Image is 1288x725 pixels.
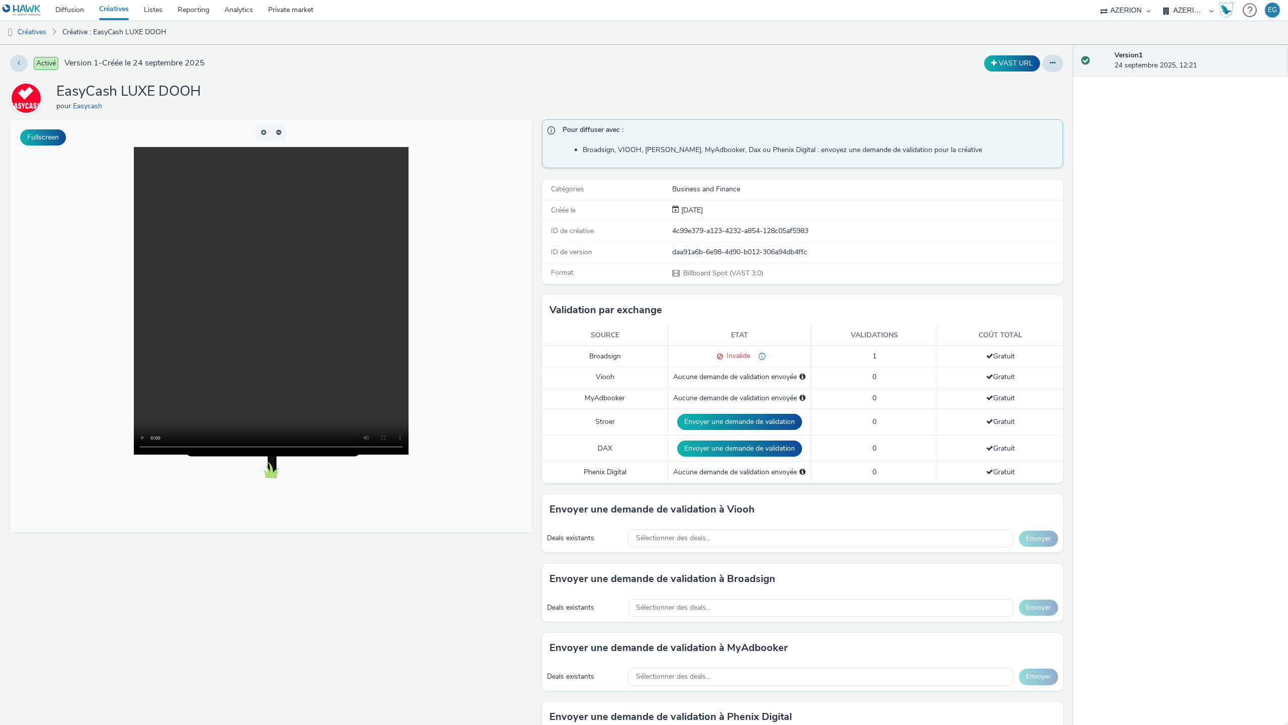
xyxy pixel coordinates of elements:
span: Sélectionner des deals... [636,534,710,543]
strong: Version 1 [1114,50,1143,60]
span: Créée le [551,205,576,215]
div: daa91a6b-6e98-4d90-b012-306a94db4ffc [672,247,1063,257]
div: Aucune demande de validation envoyée [673,372,806,382]
span: Gratuit [986,372,1015,382]
td: Phenix Digital [542,462,668,483]
span: Gratuit [986,444,1015,453]
span: Version 1 - Créée le 24 septembre 2025 [64,57,205,69]
a: Créative : EasyCash LUXE DOOH [57,20,172,44]
span: Catégories [551,184,584,194]
td: DAX [542,436,668,462]
div: Sélectionnez un deal ci-dessous et cliquez sur Envoyer pour envoyer une demande de validation à M... [799,393,806,403]
td: Viooh [542,367,668,388]
th: Source [542,325,668,346]
span: Gratuit [986,417,1015,426]
button: Envoyer [1019,531,1058,547]
th: Coût total [938,325,1063,346]
h3: Envoyer une demande de validation à MyAdbooker [549,640,788,656]
div: Retours par mail [750,351,766,361]
button: Envoyer une demande de validation [677,414,802,430]
th: Etat [668,325,811,346]
img: Easycash [12,84,41,113]
div: Business and Finance [672,184,1063,194]
span: 0 [872,372,876,382]
div: Sélectionnez un deal ci-dessous et cliquez sur Envoyer pour envoyer une demande de validation à V... [799,372,806,382]
h3: Envoyer une demande de validation à Broadsign [549,571,775,587]
button: VAST URL [984,55,1040,71]
img: dooh [5,28,15,38]
th: Validations [811,325,938,346]
img: Hawk Academy [1219,2,1234,18]
li: Broadsign, VIOOH, [PERSON_NAME], MyAdbooker, Dax ou Phenix Digital : envoyez une demande de valid... [583,145,1058,155]
td: MyAdbooker [542,388,668,408]
button: Fullscreen [20,129,66,146]
div: 24 septembre 2025, 12:21 [1114,50,1280,71]
span: ID de créative [551,226,594,236]
button: Envoyer [1019,600,1058,616]
td: Stroer [542,409,668,436]
span: Format [551,268,574,277]
div: Création 24 septembre 2025, 12:21 [679,205,703,215]
span: [DATE] [679,205,703,215]
span: Billboard Spot (VAST 3.0) [682,268,763,278]
span: ID de version [551,247,592,257]
div: Dupliquer la créative en un VAST URL [982,55,1042,71]
span: Invalide [723,351,750,360]
div: Deals existants [547,672,623,682]
span: Sélectionner des deals... [636,673,710,681]
button: Envoyer une demande de validation [677,441,802,457]
span: 0 [872,444,876,453]
span: 0 [872,417,876,426]
div: Aucune demande de validation envoyée [673,467,806,477]
button: Envoyer [1019,669,1058,685]
div: 4c99e379-a123-4232-a854-128c05af5983 [672,226,1063,236]
span: 0 [872,393,876,403]
span: Gratuit [986,351,1015,361]
div: Deals existants [547,603,623,613]
h3: Envoyer une demande de validation à Phenix Digital [549,709,792,724]
h1: EasyCash LUXE DOOH [56,82,201,101]
span: Gratuit [986,393,1015,403]
span: Activé [34,57,58,70]
td: Broadsign [542,346,668,367]
span: Sélectionner des deals... [636,604,710,612]
a: Easycash [10,93,46,103]
a: Hawk Academy [1219,2,1238,18]
div: Deals existants [547,533,623,543]
a: Easycash [73,101,106,111]
div: Sélectionnez un deal ci-dessous et cliquez sur Envoyer pour envoyer une demande de validation à P... [799,467,806,477]
h3: Envoyer une demande de validation à Viooh [549,502,755,517]
span: 1 [872,351,876,361]
span: Gratuit [986,467,1015,477]
span: 0 [872,467,876,477]
img: undefined Logo [3,4,41,17]
div: Aucune demande de validation envoyée [673,393,806,403]
div: EG [1268,3,1277,18]
span: pour [56,101,73,111]
h3: Validation par exchange [549,303,662,318]
span: Pour diffuser avec : [562,125,1053,138]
